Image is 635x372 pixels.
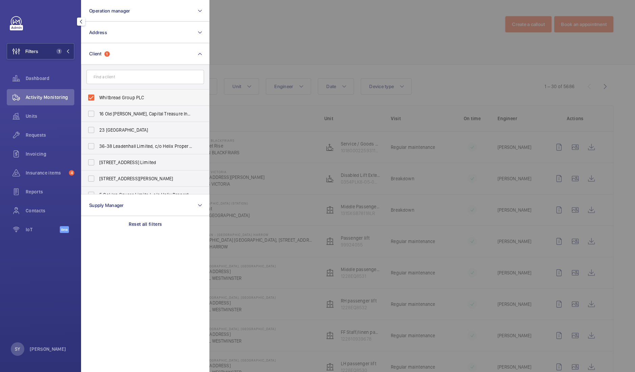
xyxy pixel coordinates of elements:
[15,346,20,352] p: SY
[7,43,74,59] button: Filters1
[25,48,38,55] span: Filters
[26,113,74,119] span: Units
[26,75,74,82] span: Dashboard
[26,132,74,138] span: Requests
[26,207,74,214] span: Contacts
[26,151,74,157] span: Invoicing
[26,226,60,233] span: IoT
[60,226,69,233] span: Beta
[56,49,62,54] span: 1
[69,170,74,176] span: 4
[26,169,66,176] span: Insurance items
[26,188,74,195] span: Reports
[30,346,66,352] p: [PERSON_NAME]
[26,94,74,101] span: Activity Monitoring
